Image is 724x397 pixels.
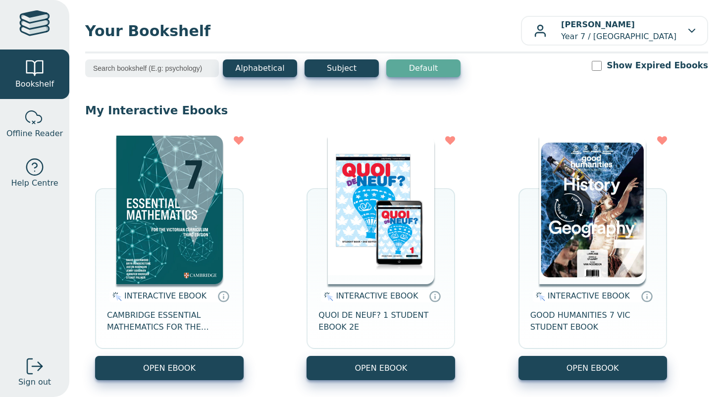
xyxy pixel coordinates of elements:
p: My Interactive Ebooks [85,103,708,118]
input: Search bookshelf (E.g: psychology) [85,59,219,77]
span: Bookshelf [15,78,54,90]
button: [PERSON_NAME]Year 7 / [GEOGRAPHIC_DATA] [521,16,708,46]
span: QUOI DE NEUF? 1 STUDENT EBOOK 2E [318,309,443,333]
button: OPEN EBOOK [518,356,667,380]
span: Your Bookshelf [85,20,521,42]
span: Offline Reader [6,128,63,140]
span: CAMBRIDGE ESSENTIAL MATHEMATICS FOR THE VICTORIAN CURRICULUM YEAR 7 EBOOK 3E [107,309,232,333]
button: Subject [305,59,379,77]
a: Interactive eBooks are accessed online via the publisher’s portal. They contain interactive resou... [429,290,441,302]
img: a4cdec38-c0cf-47c5-bca4-515c5eb7b3e9.png [116,136,223,284]
a: Interactive eBooks are accessed online via the publisher’s portal. They contain interactive resou... [641,290,653,302]
p: Year 7 / [GEOGRAPHIC_DATA] [561,19,676,43]
span: INTERACTIVE EBOOK [124,291,207,300]
img: interactive.svg [109,291,122,302]
span: INTERACTIVE EBOOK [548,291,630,300]
img: interactive.svg [321,291,333,302]
button: OPEN EBOOK [95,356,244,380]
img: 56f252b5-7391-e911-a97e-0272d098c78b.jpg [328,136,434,284]
span: Sign out [18,376,51,388]
a: Interactive eBooks are accessed online via the publisher’s portal. They contain interactive resou... [217,290,229,302]
button: Alphabetical [223,59,297,77]
span: Help Centre [11,177,58,189]
span: GOOD HUMANITIES 7 VIC STUDENT EBOOK [530,309,655,333]
button: Default [386,59,461,77]
b: [PERSON_NAME] [561,20,635,29]
label: Show Expired Ebooks [607,59,708,72]
img: interactive.svg [533,291,545,302]
button: OPEN EBOOK [307,356,455,380]
span: INTERACTIVE EBOOK [336,291,418,300]
img: c71c2be2-8d91-e911-a97e-0272d098c78b.png [539,136,646,284]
